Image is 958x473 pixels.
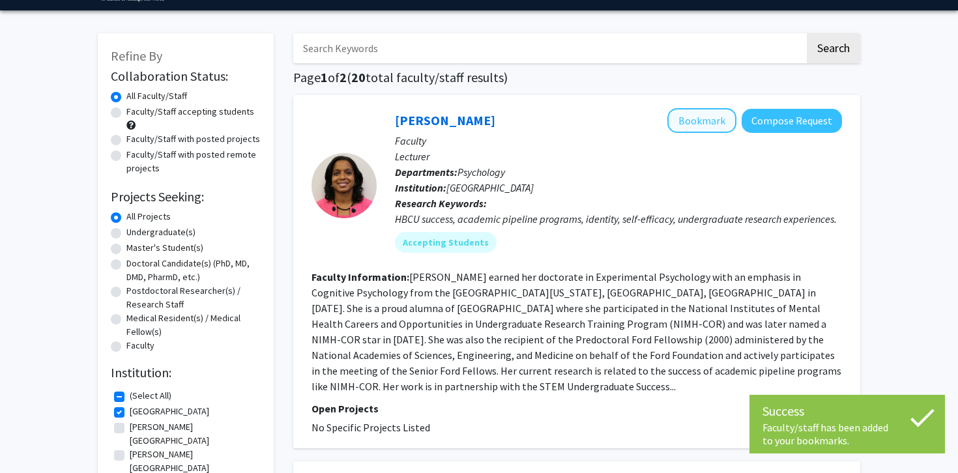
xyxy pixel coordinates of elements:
h2: Projects Seeking: [111,189,261,205]
span: [GEOGRAPHIC_DATA] [446,181,534,194]
label: [GEOGRAPHIC_DATA] [130,405,209,418]
label: All Faculty/Staff [126,89,187,103]
div: Success [762,401,932,421]
h1: Page of ( total faculty/staff results) [293,70,860,85]
span: 1 [321,69,328,85]
label: Doctoral Candidate(s) (PhD, MD, DMD, PharmD, etc.) [126,257,261,284]
button: Compose Request to Rihana Mason [742,109,842,133]
div: Faculty/staff has been added to your bookmarks. [762,421,932,447]
label: Master's Student(s) [126,241,203,255]
label: Faculty/Staff accepting students [126,105,254,119]
b: Departments: [395,165,457,179]
div: HBCU success, academic pipeline programs, identity, self-efficacy, undergraduate research experie... [395,211,842,227]
h2: Institution: [111,365,261,380]
p: Faculty [395,133,842,149]
label: Medical Resident(s) / Medical Fellow(s) [126,311,261,339]
b: Institution: [395,181,446,194]
label: Faculty/Staff with posted remote projects [126,148,261,175]
iframe: Chat [10,414,55,463]
fg-read-more: [PERSON_NAME] earned her doctorate in Experimental Psychology with an emphasis in Cognitive Psych... [312,270,841,393]
span: 20 [351,69,366,85]
a: [PERSON_NAME] [395,112,495,128]
span: 2 [340,69,347,85]
span: Psychology [457,165,505,179]
label: Postdoctoral Researcher(s) / Research Staff [126,284,261,311]
b: Research Keywords: [395,197,487,210]
b: Faculty Information: [312,270,409,283]
h2: Collaboration Status: [111,68,261,84]
input: Search Keywords [293,33,805,63]
mat-chip: Accepting Students [395,232,497,253]
label: Undergraduate(s) [126,225,196,239]
button: Search [807,33,860,63]
label: Faculty/Staff with posted projects [126,132,260,146]
p: Open Projects [312,401,842,416]
label: [PERSON_NAME][GEOGRAPHIC_DATA] [130,420,257,448]
p: Lecturer [395,149,842,164]
label: (Select All) [130,389,171,403]
label: Faculty [126,339,154,352]
label: All Projects [126,210,171,223]
span: No Specific Projects Listed [312,421,430,434]
span: Refine By [111,48,162,64]
button: Add Rihana Mason to Bookmarks [667,108,736,133]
